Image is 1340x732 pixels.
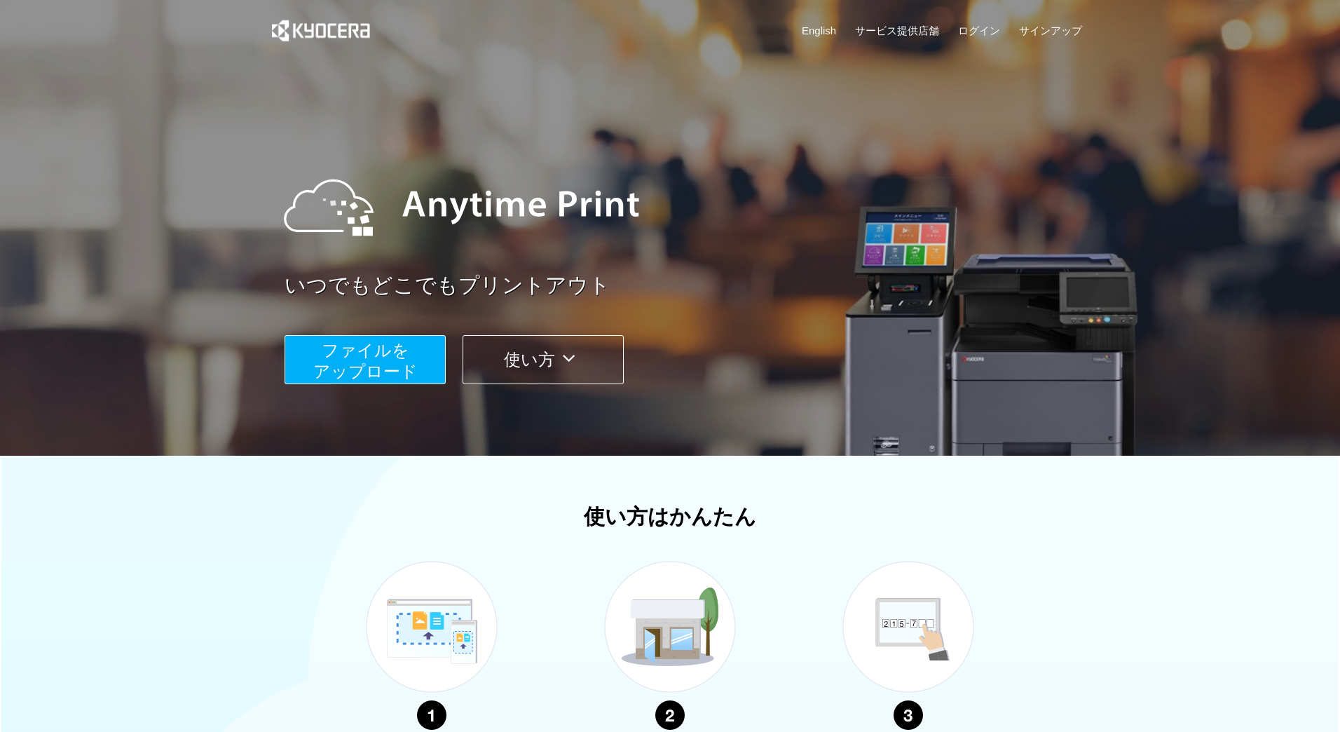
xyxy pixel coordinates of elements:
a: いつでもどこでもプリントアウト [285,271,1091,301]
span: ファイルを ​​アップロード [313,341,418,381]
a: English [802,23,836,38]
a: ログイン [958,23,1000,38]
a: サービス提供店舗 [855,23,939,38]
button: 使い方 [463,335,624,384]
a: サインアップ [1019,23,1082,38]
button: ファイルを​​アップロード [285,335,446,384]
